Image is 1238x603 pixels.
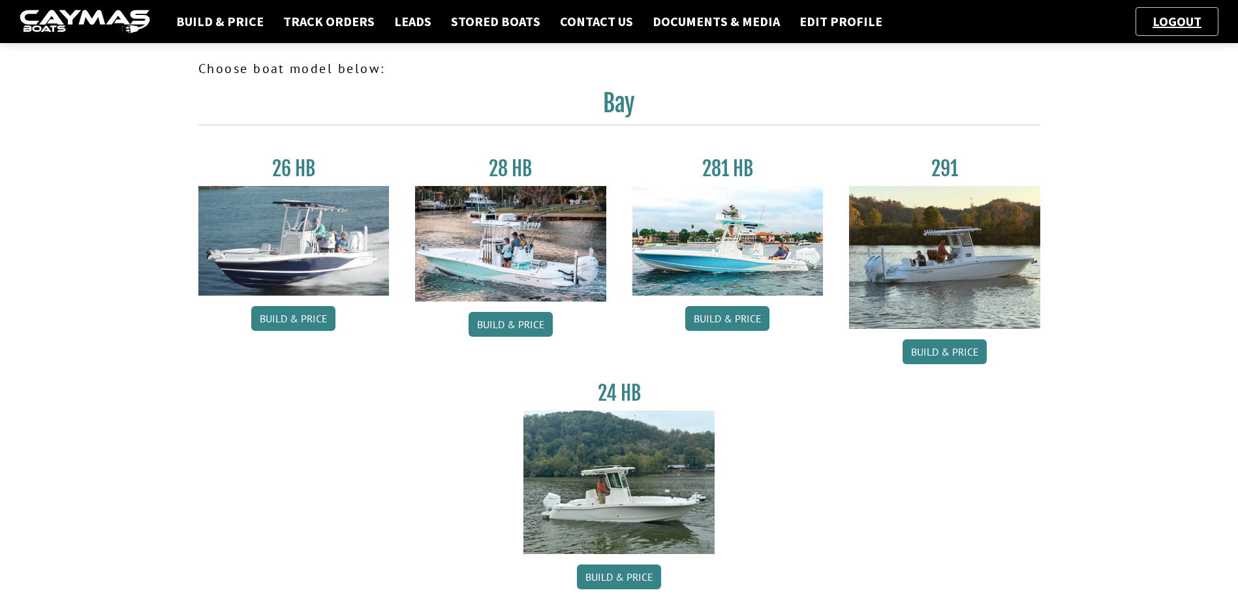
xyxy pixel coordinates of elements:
a: Build & Price [903,339,987,364]
a: Edit Profile [793,13,889,30]
h3: 26 HB [198,157,390,181]
a: Build & Price [469,312,553,337]
a: Contact Us [553,13,640,30]
img: 24_HB_thumbnail.jpg [523,410,715,553]
a: Track Orders [277,13,381,30]
a: Build & Price [170,13,270,30]
h3: 28 HB [415,157,606,181]
a: Build & Price [685,306,769,331]
img: 28-hb-twin.jpg [632,186,824,296]
a: Documents & Media [646,13,786,30]
a: Stored Boats [444,13,547,30]
a: Leads [388,13,438,30]
img: caymas-dealer-connect-2ed40d3bc7270c1d8d7ffb4b79bf05adc795679939227970def78ec6f6c03838.gif [20,10,150,34]
h2: Bay [198,89,1040,125]
p: Choose boat model below: [198,59,1040,78]
h3: 24 HB [523,381,715,405]
a: Build & Price [577,564,661,589]
h3: 291 [849,157,1040,181]
h3: 281 HB [632,157,824,181]
img: 26_new_photo_resized.jpg [198,186,390,296]
a: Logout [1146,13,1208,29]
img: 291_Thumbnail.jpg [849,186,1040,329]
img: 28_hb_thumbnail_for_caymas_connect.jpg [415,186,606,301]
a: Build & Price [251,306,335,331]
